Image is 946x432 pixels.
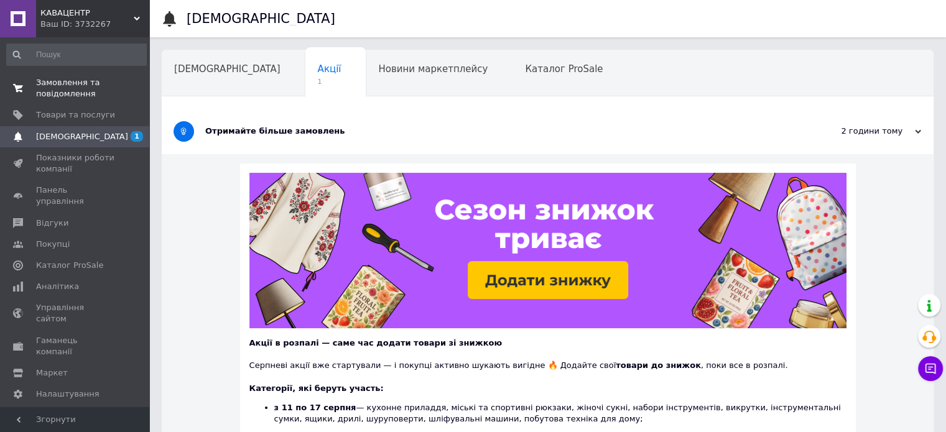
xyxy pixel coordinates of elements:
[36,185,115,207] span: Панель управління
[318,77,341,86] span: 1
[249,384,384,393] b: Категорії, які беруть участь:
[36,260,103,271] span: Каталог ProSale
[205,126,797,137] div: Отримайте більше замовлень
[274,403,356,412] b: з 11 по 17 серпня
[918,356,943,381] button: Чат з покупцем
[6,44,147,66] input: Пошук
[378,63,488,75] span: Новини маркетплейсу
[36,218,68,229] span: Відгуки
[187,11,335,26] h1: [DEMOGRAPHIC_DATA]
[174,63,281,75] span: [DEMOGRAPHIC_DATA]
[36,388,100,400] span: Налаштування
[525,63,603,75] span: Каталог ProSale
[249,349,846,371] div: Серпневі акції вже стартували — і покупці активно шукають вигідне 🔥 Додайте свої , поки все в роз...
[36,131,128,142] span: [DEMOGRAPHIC_DATA]
[36,239,70,250] span: Покупці
[36,281,79,292] span: Аналітика
[40,7,134,19] span: КАВАЦЕНТР
[36,335,115,357] span: Гаманець компанії
[36,367,68,379] span: Маркет
[36,109,115,121] span: Товари та послуги
[40,19,149,30] div: Ваш ID: 3732267
[797,126,921,137] div: 2 години тому
[36,302,115,324] span: Управління сайтом
[318,63,341,75] span: Акції
[616,361,701,370] b: товари до знижок
[36,77,115,99] span: Замовлення та повідомлення
[249,338,502,347] b: Акції в розпалі — саме час додати товари зі знижкою
[131,131,143,142] span: 1
[36,152,115,175] span: Показники роботи компанії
